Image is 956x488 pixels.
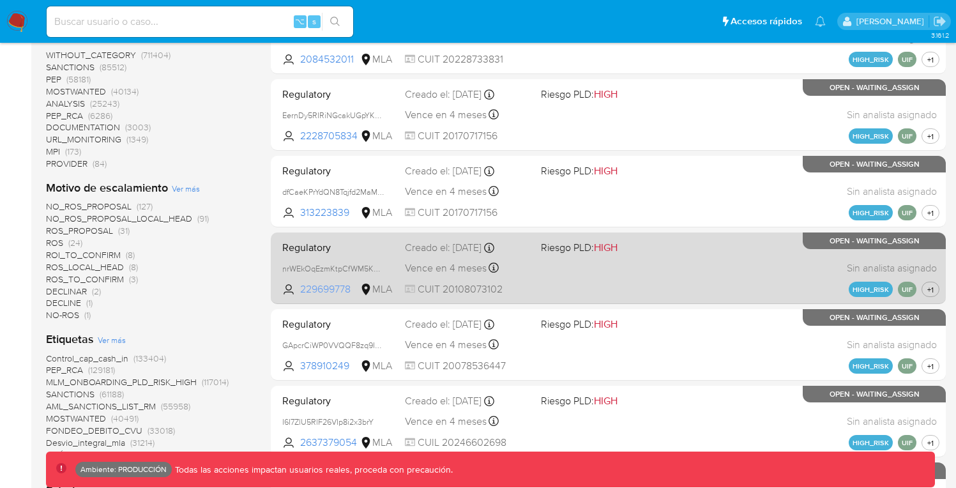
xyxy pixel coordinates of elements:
span: s [312,15,316,27]
a: Notificaciones [815,16,826,27]
span: Accesos rápidos [731,15,802,28]
span: 3.161.2 [931,30,950,40]
a: Salir [933,15,946,28]
button: search-icon [322,13,348,31]
p: Todas las acciones impactan usuarios reales, proceda con precaución. [172,464,453,476]
span: ⌥ [295,15,305,27]
p: Ambiente: PRODUCCIÓN [80,467,167,472]
input: Buscar usuario o caso... [47,13,353,30]
p: maximiliano.farias@mercadolibre.com [856,15,929,27]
